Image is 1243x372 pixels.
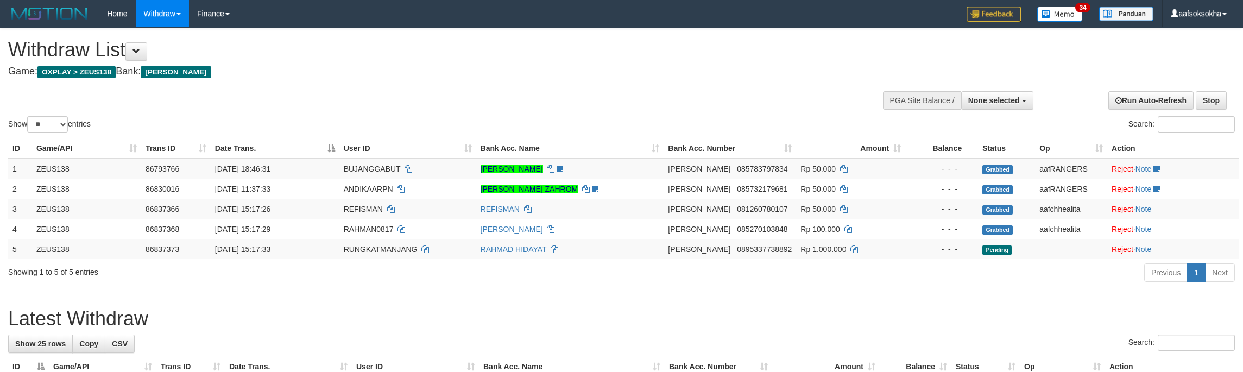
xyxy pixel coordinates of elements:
[72,335,105,353] a: Copy
[1035,219,1107,239] td: aafchhealita
[344,205,383,213] span: REFISMAN
[961,91,1033,110] button: None selected
[344,245,418,254] span: RUNGKATMANJANG
[1107,199,1239,219] td: ·
[1112,185,1133,193] a: Reject
[982,165,1013,174] span: Grabbed
[15,339,66,348] span: Show 25 rows
[1187,263,1206,282] a: 1
[79,339,98,348] span: Copy
[800,185,836,193] span: Rp 50.000
[737,245,792,254] span: Copy 0895337738892 to clipboard
[1107,239,1239,259] td: ·
[1158,335,1235,351] input: Search:
[978,138,1035,159] th: Status
[1112,225,1133,234] a: Reject
[32,199,141,219] td: ZEUS138
[481,185,578,193] a: [PERSON_NAME] ZAHROM
[982,245,1012,255] span: Pending
[1035,159,1107,179] td: aafRANGERS
[1112,205,1133,213] a: Reject
[668,225,730,234] span: [PERSON_NAME]
[967,7,1021,22] img: Feedback.jpg
[32,239,141,259] td: ZEUS138
[146,205,179,213] span: 86837366
[146,165,179,173] span: 86793766
[481,205,520,213] a: REFISMAN
[1035,199,1107,219] td: aafchhealita
[796,138,905,159] th: Amount: activate to sort column ascending
[8,179,32,199] td: 2
[8,219,32,239] td: 4
[8,262,510,278] div: Showing 1 to 5 of 5 entries
[1205,263,1235,282] a: Next
[737,165,787,173] span: Copy 085783797834 to clipboard
[8,116,91,133] label: Show entries
[668,205,730,213] span: [PERSON_NAME]
[800,225,840,234] span: Rp 100.000
[737,185,787,193] span: Copy 085732179681 to clipboard
[8,5,91,22] img: MOTION_logo.png
[8,138,32,159] th: ID
[910,244,974,255] div: - - -
[8,66,818,77] h4: Game: Bank:
[339,138,476,159] th: User ID: activate to sort column ascending
[910,224,974,235] div: - - -
[737,225,787,234] span: Copy 085270103848 to clipboard
[982,225,1013,235] span: Grabbed
[211,138,339,159] th: Date Trans.: activate to sort column descending
[344,225,394,234] span: RAHMAN0817
[800,245,846,254] span: Rp 1.000.000
[146,225,179,234] span: 86837368
[982,205,1013,215] span: Grabbed
[215,225,270,234] span: [DATE] 15:17:29
[1099,7,1153,21] img: panduan.png
[1135,165,1152,173] a: Note
[910,163,974,174] div: - - -
[481,165,543,173] a: [PERSON_NAME]
[668,245,730,254] span: [PERSON_NAME]
[1158,116,1235,133] input: Search:
[1037,7,1083,22] img: Button%20Memo.svg
[146,185,179,193] span: 86830016
[141,138,211,159] th: Trans ID: activate to sort column ascending
[141,66,211,78] span: [PERSON_NAME]
[1107,138,1239,159] th: Action
[982,185,1013,194] span: Grabbed
[968,96,1020,105] span: None selected
[800,165,836,173] span: Rp 50.000
[112,339,128,348] span: CSV
[8,39,818,61] h1: Withdraw List
[1144,263,1188,282] a: Previous
[215,245,270,254] span: [DATE] 15:17:33
[481,245,547,254] a: RAHMAD HIDAYAT
[32,179,141,199] td: ZEUS138
[1108,91,1194,110] a: Run Auto-Refresh
[1135,185,1152,193] a: Note
[1107,219,1239,239] td: ·
[8,159,32,179] td: 1
[105,335,135,353] a: CSV
[1075,3,1090,12] span: 34
[146,245,179,254] span: 86837373
[905,138,978,159] th: Balance
[1196,91,1227,110] a: Stop
[664,138,796,159] th: Bank Acc. Number: activate to sort column ascending
[668,185,730,193] span: [PERSON_NAME]
[800,205,836,213] span: Rp 50.000
[215,185,270,193] span: [DATE] 11:37:33
[1135,205,1152,213] a: Note
[476,138,664,159] th: Bank Acc. Name: activate to sort column ascending
[8,239,32,259] td: 5
[910,184,974,194] div: - - -
[910,204,974,215] div: - - -
[344,165,401,173] span: BUJANGGABUT
[215,165,270,173] span: [DATE] 18:46:31
[32,159,141,179] td: ZEUS138
[8,308,1235,330] h1: Latest Withdraw
[1128,116,1235,133] label: Search:
[37,66,116,78] span: OXPLAY > ZEUS138
[215,205,270,213] span: [DATE] 15:17:26
[1035,179,1107,199] td: aafRANGERS
[1128,335,1235,351] label: Search:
